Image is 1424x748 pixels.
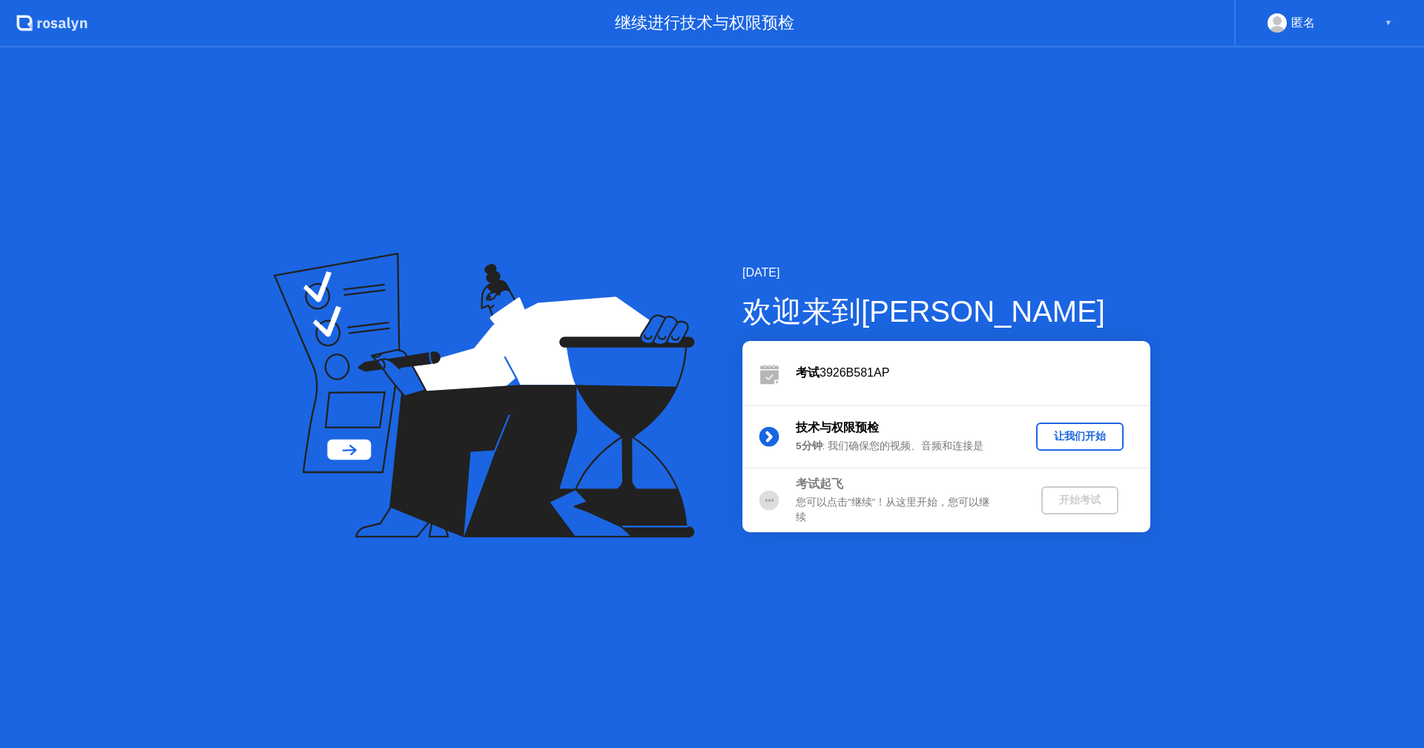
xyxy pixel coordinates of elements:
div: ▼ [1385,13,1392,33]
button: 开始考试 [1041,486,1118,514]
div: 您可以点击”继续”！从这里开始，您可以继续 [796,495,1009,526]
div: : 我们确保您的视频、音频和连接是 [796,439,1009,454]
div: 匿名 [1291,13,1315,33]
b: 考试 [796,366,820,379]
div: 3926B581AP [796,364,1150,382]
div: 欢迎来到[PERSON_NAME] [742,289,1150,334]
div: 开始考试 [1047,493,1112,507]
div: [DATE] [742,264,1150,282]
b: 5分钟 [796,440,823,451]
b: 考试起飞 [796,477,843,490]
div: 让我们开始 [1042,429,1118,443]
b: 技术与权限预检 [796,421,879,434]
button: 让我们开始 [1036,423,1124,451]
